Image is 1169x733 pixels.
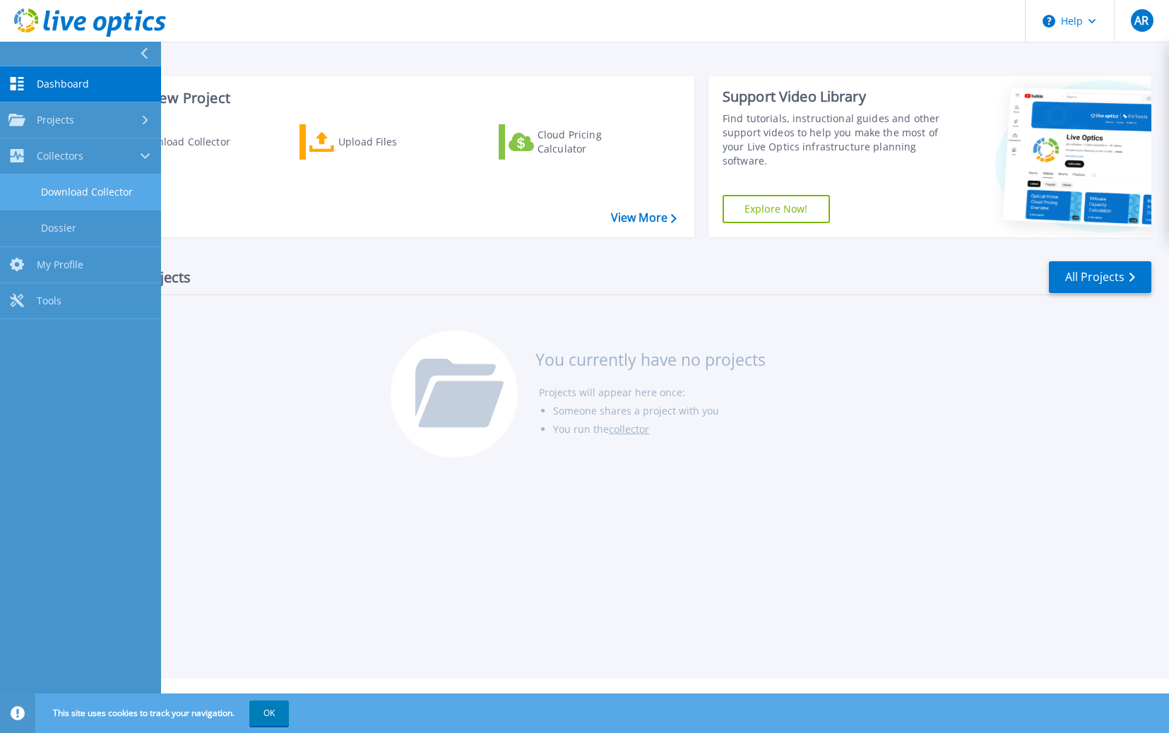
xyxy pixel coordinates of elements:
[338,128,451,156] div: Upload Files
[723,112,947,168] div: Find tutorials, instructional guides and other support videos to help you make the most of your L...
[499,124,656,160] a: Cloud Pricing Calculator
[1049,261,1151,293] a: All Projects
[609,422,649,436] a: collector
[39,701,289,726] span: This site uses cookies to track your navigation.
[553,420,766,439] li: You run the
[37,78,89,90] span: Dashboard
[249,701,289,726] button: OK
[37,258,83,271] span: My Profile
[136,128,249,156] div: Download Collector
[723,195,830,223] a: Explore Now!
[100,90,676,106] h3: Start a New Project
[723,88,947,106] div: Support Video Library
[37,150,83,162] span: Collectors
[611,211,677,225] a: View More
[299,124,457,160] a: Upload Files
[100,124,258,160] a: Download Collector
[37,294,61,307] span: Tools
[37,114,74,126] span: Projects
[553,402,766,420] li: Someone shares a project with you
[1134,15,1149,26] span: AR
[538,128,651,156] div: Cloud Pricing Calculator
[535,352,766,367] h3: You currently have no projects
[539,383,766,402] li: Projects will appear here once:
